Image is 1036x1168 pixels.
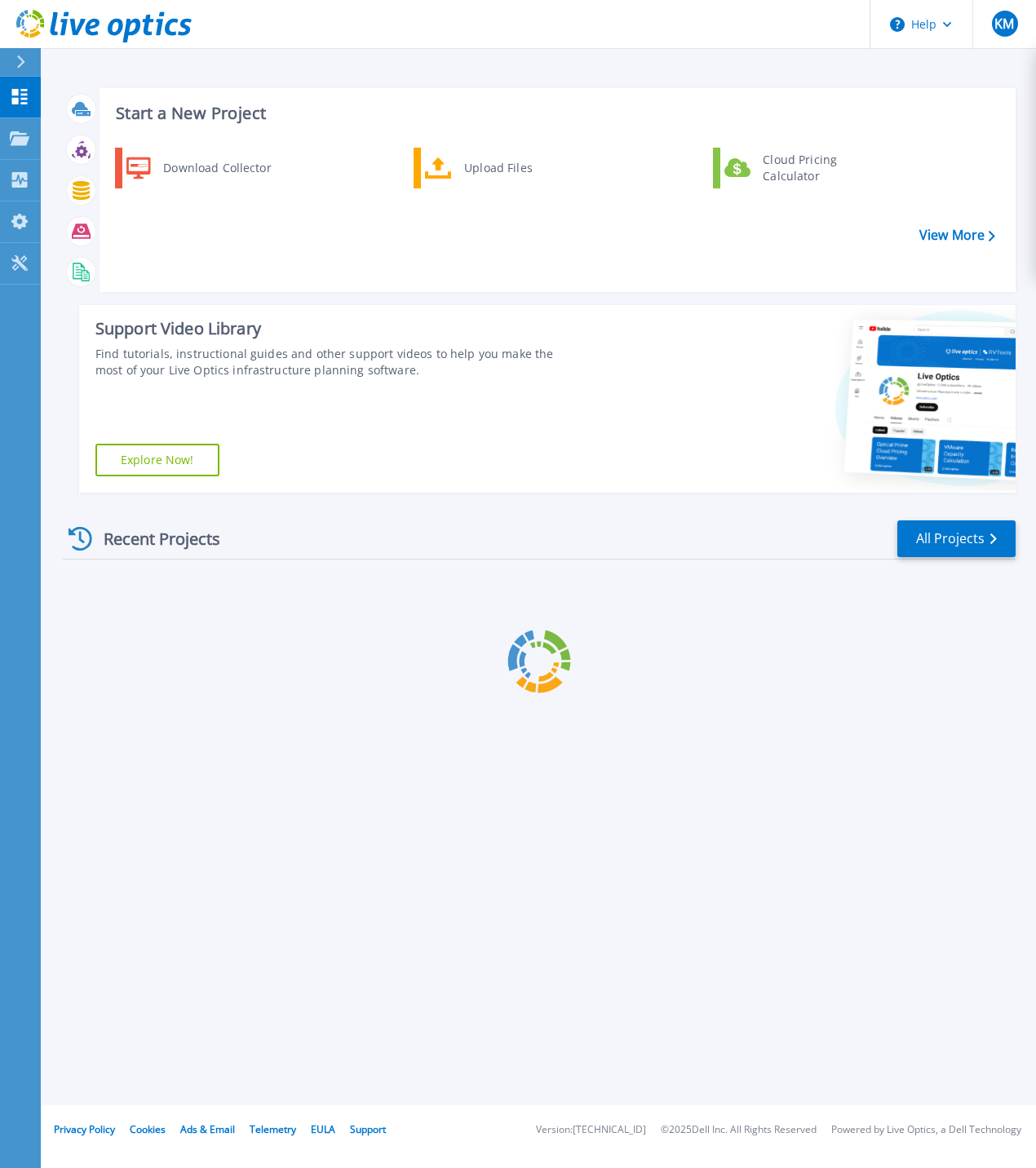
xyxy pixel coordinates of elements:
[180,1122,235,1136] a: Ads & Email
[414,148,581,188] a: Upload Files
[994,17,1014,30] span: KM
[54,1122,115,1136] a: Privacy Policy
[95,318,582,339] div: Support Video Library
[919,228,995,243] a: View More
[155,152,278,184] div: Download Collector
[713,148,880,188] a: Cloud Pricing Calculator
[755,152,875,184] div: Cloud Pricing Calculator
[456,152,577,184] div: Upload Files
[661,1125,817,1135] li: © 2025 Dell Inc. All Rights Reserved
[130,1122,166,1136] a: Cookies
[311,1122,335,1136] a: EULA
[831,1125,1021,1135] li: Powered by Live Optics, a Dell Technology
[897,520,1016,557] a: All Projects
[536,1125,646,1135] li: Version: [TECHNICAL_ID]
[95,346,582,378] div: Find tutorials, instructional guides and other support videos to help you make the most of your L...
[95,444,219,476] a: Explore Now!
[115,148,282,188] a: Download Collector
[116,104,994,122] h3: Start a New Project
[63,519,242,559] div: Recent Projects
[250,1122,296,1136] a: Telemetry
[350,1122,386,1136] a: Support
